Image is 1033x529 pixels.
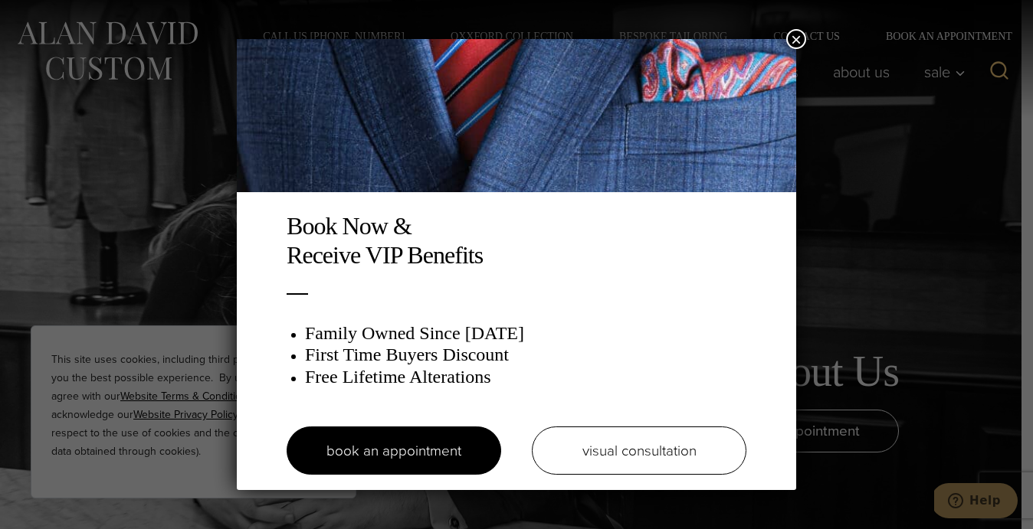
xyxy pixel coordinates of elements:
h3: Family Owned Since [DATE] [305,322,746,345]
h3: Free Lifetime Alterations [305,366,746,388]
h2: Book Now & Receive VIP Benefits [287,211,746,270]
button: Close [786,29,806,49]
h3: First Time Buyers Discount [305,344,746,366]
a: book an appointment [287,426,501,475]
a: visual consultation [532,426,746,475]
span: Help [35,11,67,24]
